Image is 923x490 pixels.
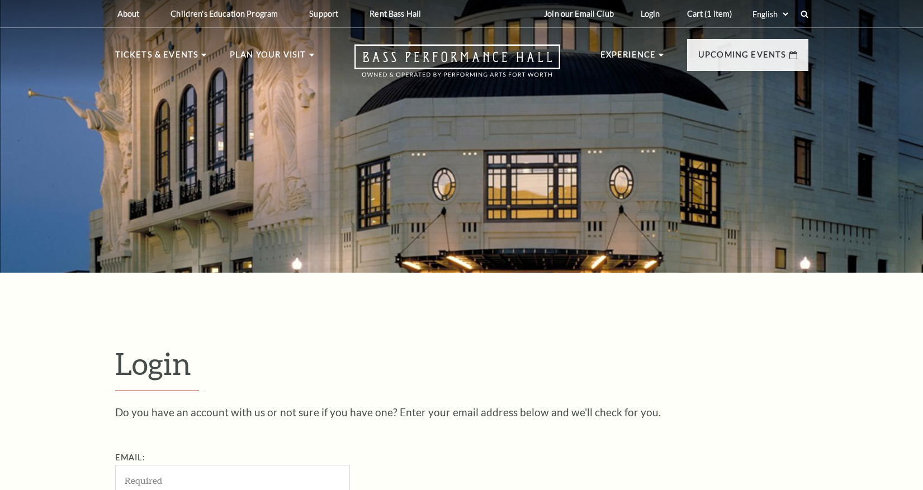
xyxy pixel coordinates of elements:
[750,9,790,20] select: Select:
[698,48,787,68] p: Upcoming Events
[117,9,140,18] p: About
[115,453,146,462] label: Email:
[370,9,421,18] p: Rent Bass Hall
[600,48,656,68] p: Experience
[230,48,306,68] p: Plan Your Visit
[309,9,338,18] p: Support
[115,48,199,68] p: Tickets & Events
[115,407,808,417] p: Do you have an account with us or not sure if you have one? Enter your email address below and we...
[171,9,278,18] p: Children's Education Program
[115,345,191,381] span: Login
